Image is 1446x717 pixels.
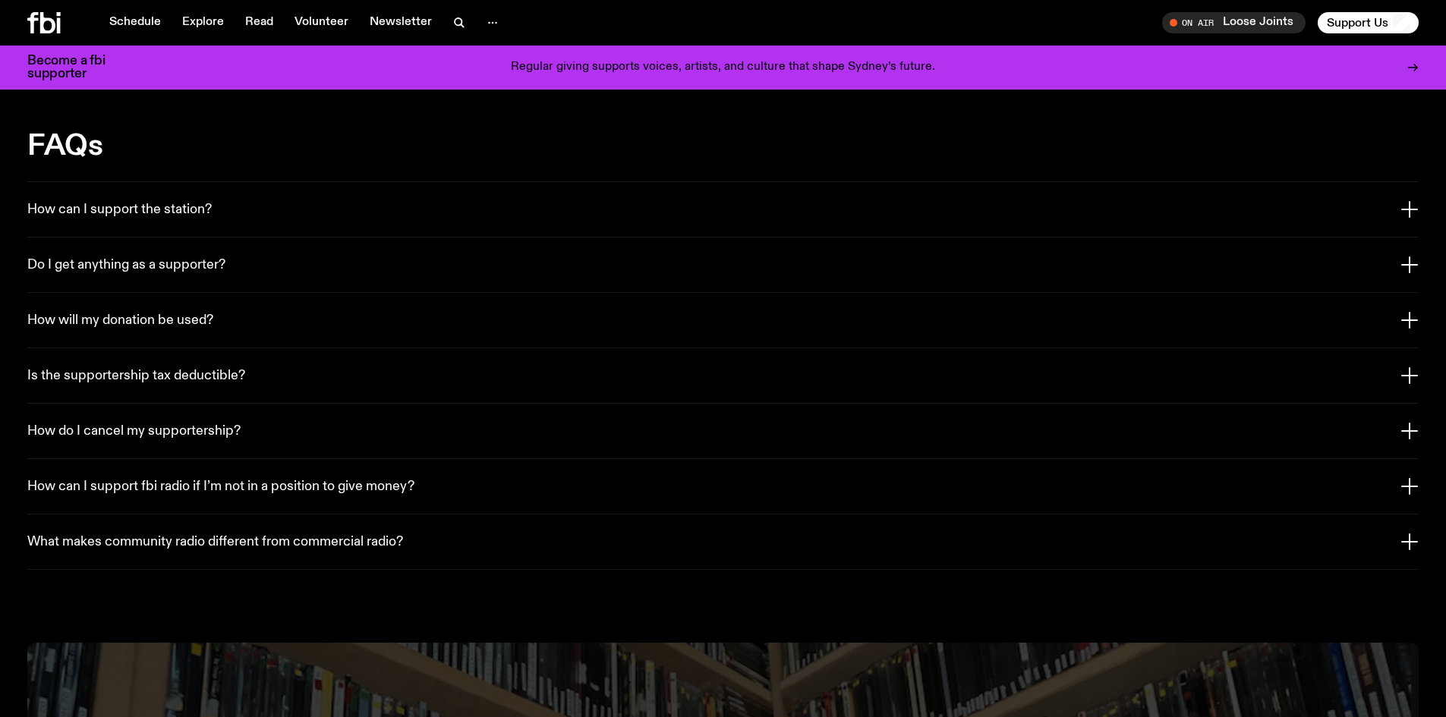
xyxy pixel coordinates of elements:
[27,423,241,440] h3: How do I cancel my supportership?
[27,202,212,219] h3: How can I support the station?
[27,313,213,329] h3: How will my donation be used?
[1162,12,1306,33] button: On AirLoose Joints
[27,348,1419,403] button: Is the supportership tax deductible?
[285,12,358,33] a: Volunteer
[27,514,1419,569] button: What makes community radio different from commercial radio?
[1327,16,1388,30] span: Support Us
[27,368,245,385] h3: Is the supportership tax deductible?
[27,257,225,274] h3: Do I get anything as a supporter?
[1318,12,1419,33] button: Support Us
[27,55,124,80] h3: Become a fbi supporter
[27,404,1419,458] button: How do I cancel my supportership?
[100,12,170,33] a: Schedule
[27,479,414,495] h3: How can I support fbi radio if I’m not in a position to give money?
[27,293,1419,347] button: How will my donation be used?
[27,459,1419,514] button: How can I support fbi radio if I’m not in a position to give money?
[27,182,1419,237] button: How can I support the station?
[361,12,441,33] a: Newsletter
[27,534,403,551] h3: What makes community radio different from commercial radio?
[27,133,1419,160] h2: FAQs
[236,12,282,33] a: Read
[173,12,233,33] a: Explore
[511,61,935,74] p: Regular giving supports voices, artists, and culture that shape Sydney’s future.
[27,237,1419,292] button: Do I get anything as a supporter?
